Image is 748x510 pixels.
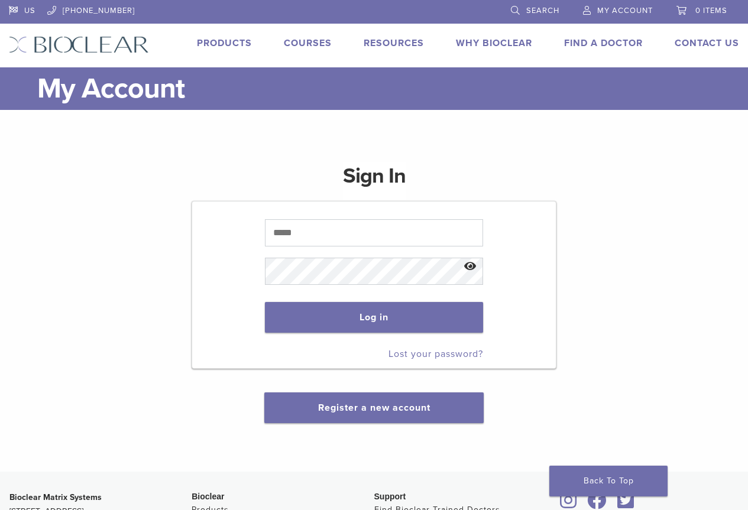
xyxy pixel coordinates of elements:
[584,498,611,510] a: Bioclear
[197,37,252,49] a: Products
[458,252,483,282] button: Show password
[388,348,483,360] a: Lost your password?
[549,466,668,496] a: Back To Top
[597,6,653,15] span: My Account
[364,37,424,49] a: Resources
[284,37,332,49] a: Courses
[526,6,559,15] span: Search
[9,36,149,53] img: Bioclear
[695,6,727,15] span: 0 items
[192,492,224,501] span: Bioclear
[318,402,430,414] a: Register a new account
[456,37,532,49] a: Why Bioclear
[264,392,484,423] button: Register a new account
[374,492,406,501] span: Support
[37,67,739,110] h1: My Account
[556,498,581,510] a: Bioclear
[343,162,406,200] h1: Sign In
[675,37,739,49] a: Contact Us
[265,302,483,333] button: Log in
[564,37,643,49] a: Find A Doctor
[613,498,638,510] a: Bioclear
[9,492,102,502] strong: Bioclear Matrix Systems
